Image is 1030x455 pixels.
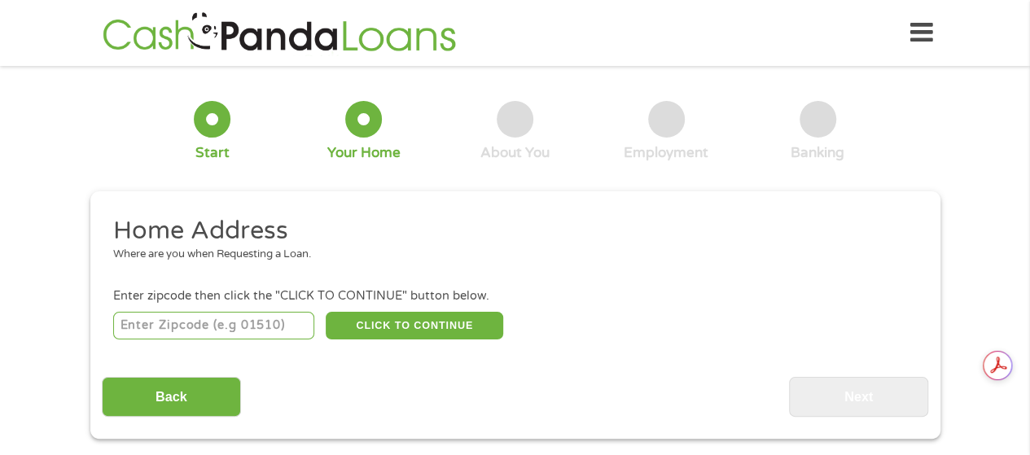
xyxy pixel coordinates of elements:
[789,377,928,417] input: Next
[326,312,503,339] button: CLICK TO CONTINUE
[624,144,708,162] div: Employment
[113,312,314,339] input: Enter Zipcode (e.g 01510)
[113,287,916,305] div: Enter zipcode then click the "CLICK TO CONTINUE" button below.
[480,144,550,162] div: About You
[327,144,401,162] div: Your Home
[102,377,241,417] input: Back
[98,10,461,56] img: GetLoanNow Logo
[113,215,905,247] h2: Home Address
[113,247,905,263] div: Where are you when Requesting a Loan.
[791,144,844,162] div: Banking
[195,144,230,162] div: Start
